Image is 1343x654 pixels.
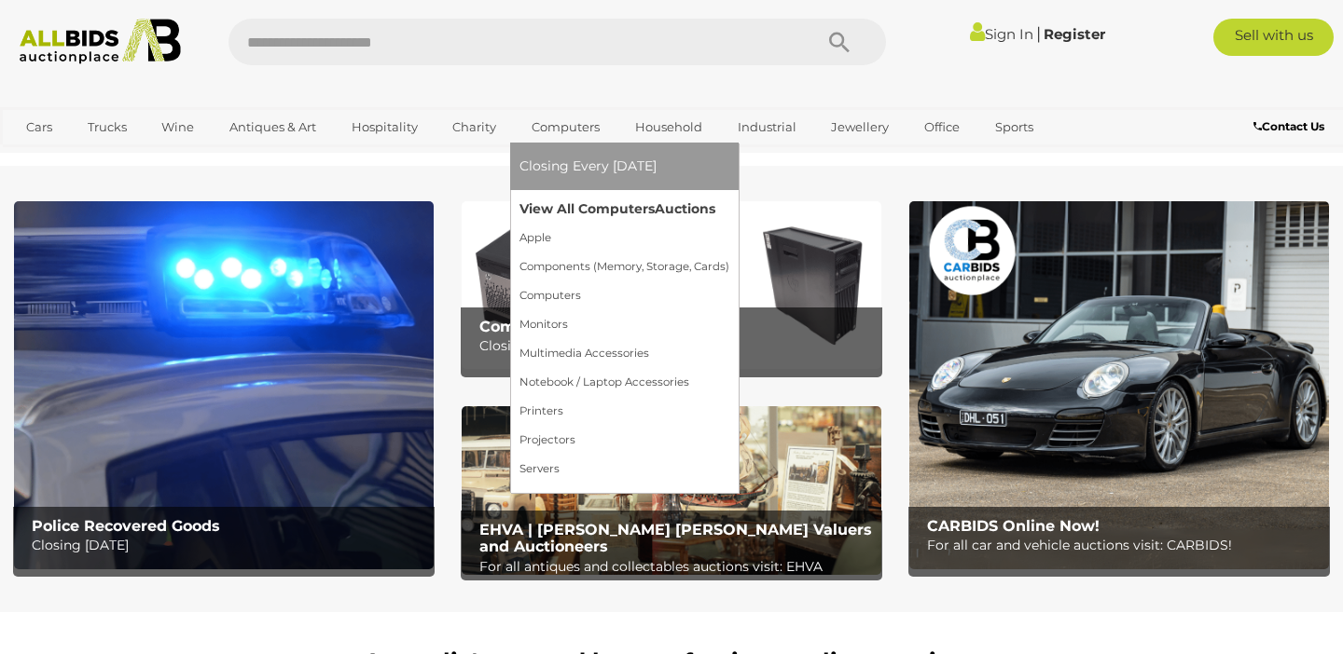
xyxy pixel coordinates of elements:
a: Register [1044,25,1105,43]
p: Closing [DATE] [479,334,872,358]
a: Contact Us [1253,116,1329,137]
b: CARBIDS Online Now! [927,517,1100,535]
img: CARBIDS Online Now! [909,201,1329,568]
b: Computers & IT Auction [479,318,667,335]
a: Wine [149,112,206,143]
img: Computers & IT Auction [462,201,881,369]
b: Contact Us [1253,119,1324,133]
button: Search [793,19,886,65]
img: Allbids.com.au [10,19,191,64]
a: Industrial [726,112,809,143]
p: For all car and vehicle auctions visit: CARBIDS! [927,534,1320,557]
a: Sign In [970,25,1033,43]
a: Office [912,112,972,143]
a: Cars [14,112,64,143]
a: Household [623,112,714,143]
a: Antiques & Art [217,112,328,143]
a: [GEOGRAPHIC_DATA] [14,143,171,173]
a: EHVA | Evans Hastings Valuers and Auctioneers EHVA | [PERSON_NAME] [PERSON_NAME] Valuers and Auct... [462,406,881,574]
a: Computers & IT Auction Computers & IT Auction Closing [DATE] [462,201,881,369]
img: Police Recovered Goods [14,201,434,568]
b: Police Recovered Goods [32,517,220,535]
a: Sell with us [1213,19,1334,56]
a: CARBIDS Online Now! CARBIDS Online Now! For all car and vehicle auctions visit: CARBIDS! [909,201,1329,568]
img: EHVA | Evans Hastings Valuers and Auctioneers [462,406,881,574]
b: EHVA | [PERSON_NAME] [PERSON_NAME] Valuers and Auctioneers [479,521,872,555]
span: | [1036,23,1041,44]
p: Closing [DATE] [32,534,424,557]
a: Sports [983,112,1045,143]
a: Charity [440,112,508,143]
a: Police Recovered Goods Police Recovered Goods Closing [DATE] [14,201,434,568]
a: Trucks [76,112,139,143]
p: For all antiques and collectables auctions visit: EHVA [479,555,872,579]
a: Computers [519,112,612,143]
a: Hospitality [339,112,430,143]
a: Jewellery [819,112,901,143]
